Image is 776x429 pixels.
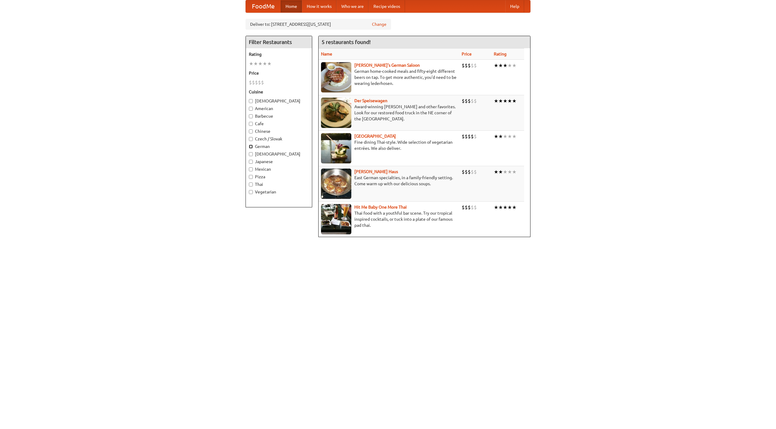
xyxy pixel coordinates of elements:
a: How it works [302,0,336,12]
li: ★ [498,169,503,175]
a: [PERSON_NAME]'s German Saloon [354,63,420,68]
img: esthers.jpg [321,62,351,92]
li: ★ [494,204,498,211]
li: $ [462,62,465,69]
li: $ [471,169,474,175]
li: $ [255,79,258,86]
a: Price [462,52,472,56]
label: [DEMOGRAPHIC_DATA] [249,151,309,157]
label: Thai [249,181,309,187]
li: ★ [498,133,503,140]
li: ★ [507,169,512,175]
li: $ [468,204,471,211]
li: $ [474,169,477,175]
a: FoodMe [246,0,281,12]
input: [DEMOGRAPHIC_DATA] [249,99,253,103]
label: [DEMOGRAPHIC_DATA] [249,98,309,104]
img: satay.jpg [321,133,351,163]
a: [PERSON_NAME] Haus [354,169,398,174]
a: Help [505,0,524,12]
h5: Price [249,70,309,76]
li: ★ [507,204,512,211]
li: $ [468,133,471,140]
a: Name [321,52,332,56]
input: Czech / Slovak [249,137,253,141]
b: Hit Me Baby One More Thai [354,205,407,209]
li: ★ [494,169,498,175]
label: Pizza [249,174,309,180]
li: ★ [507,62,512,69]
li: $ [474,98,477,104]
img: babythai.jpg [321,204,351,234]
li: $ [465,204,468,211]
li: ★ [253,60,258,67]
li: ★ [494,133,498,140]
img: kohlhaus.jpg [321,169,351,199]
li: ★ [503,98,507,104]
li: ★ [512,204,517,211]
li: $ [465,133,468,140]
a: Recipe videos [369,0,405,12]
li: ★ [503,133,507,140]
input: American [249,107,253,111]
input: Pizza [249,175,253,179]
li: $ [462,204,465,211]
li: ★ [267,60,272,67]
li: $ [474,133,477,140]
li: $ [462,169,465,175]
li: ★ [494,62,498,69]
a: Change [372,21,386,27]
input: Chinese [249,129,253,133]
li: $ [468,62,471,69]
li: $ [261,79,264,86]
div: Deliver to: [STREET_ADDRESS][US_STATE] [246,19,391,30]
li: $ [471,98,474,104]
li: ★ [263,60,267,67]
li: ★ [498,62,503,69]
label: Cafe [249,121,309,127]
p: Fine dining Thai-style. Wide selection of vegetarian entrées. We also deliver. [321,139,457,151]
label: Czech / Slovak [249,136,309,142]
label: Chinese [249,128,309,134]
input: Mexican [249,167,253,171]
li: $ [471,133,474,140]
ng-pluralize: 5 restaurants found! [322,39,371,45]
label: Mexican [249,166,309,172]
li: $ [471,204,474,211]
li: ★ [494,98,498,104]
li: ★ [498,204,503,211]
h5: Cuisine [249,89,309,95]
li: $ [465,98,468,104]
li: $ [468,169,471,175]
a: Who we are [336,0,369,12]
input: Vegetarian [249,190,253,194]
li: $ [465,169,468,175]
p: Award-winning [PERSON_NAME] and other favorites. Look for our restored food truck in the NE corne... [321,104,457,122]
li: $ [249,79,252,86]
li: ★ [503,204,507,211]
input: Japanese [249,160,253,164]
b: Der Speisewagen [354,98,387,103]
li: ★ [249,60,253,67]
input: [DEMOGRAPHIC_DATA] [249,152,253,156]
li: $ [462,98,465,104]
p: East German specialties, in a family-friendly setting. Come warm up with our delicious soups. [321,175,457,187]
label: German [249,143,309,149]
li: ★ [512,98,517,104]
p: German home-cooked meals and fifty-eight different beers on tap. To get more authentic, you'd nee... [321,68,457,86]
li: ★ [512,133,517,140]
li: ★ [503,62,507,69]
img: speisewagen.jpg [321,98,351,128]
label: Japanese [249,159,309,165]
li: $ [258,79,261,86]
p: Thai food with a youthful bar scene. Try our tropical inspired cocktails, or tuck into a plate of... [321,210,457,228]
h5: Rating [249,51,309,57]
li: ★ [512,62,517,69]
a: [GEOGRAPHIC_DATA] [354,134,396,139]
li: ★ [507,98,512,104]
li: ★ [258,60,263,67]
input: Barbecue [249,114,253,118]
li: $ [252,79,255,86]
input: Thai [249,183,253,186]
